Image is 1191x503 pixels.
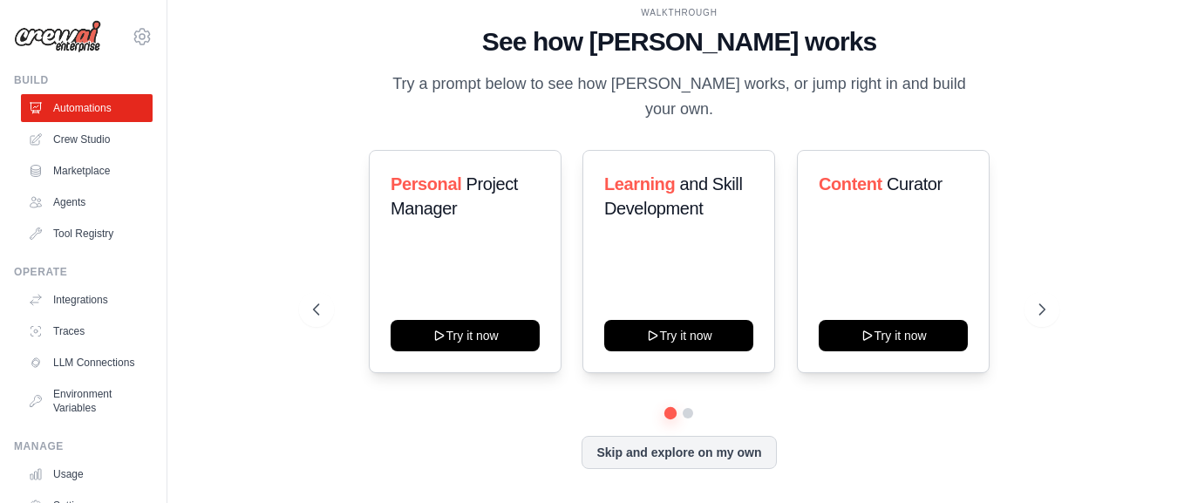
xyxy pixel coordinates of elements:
img: Logo [14,20,101,53]
a: LLM Connections [21,349,153,377]
a: Agents [21,188,153,216]
h1: See how [PERSON_NAME] works [313,26,1045,58]
a: Integrations [21,286,153,314]
a: Environment Variables [21,380,153,422]
div: WALKTHROUGH [313,6,1045,19]
iframe: Chat Widget [1104,419,1191,503]
div: Build [14,73,153,87]
span: Project Manager [391,174,518,218]
a: Tool Registry [21,220,153,248]
a: Marketplace [21,157,153,185]
span: Curator [887,174,943,194]
a: Traces [21,317,153,345]
a: Usage [21,460,153,488]
button: Skip and explore on my own [582,436,776,469]
button: Try it now [391,320,540,351]
p: Try a prompt below to see how [PERSON_NAME] works, or jump right in and build your own. [386,71,972,123]
a: Crew Studio [21,126,153,153]
span: Personal [391,174,461,194]
a: Automations [21,94,153,122]
button: Try it now [819,320,968,351]
div: Manage [14,439,153,453]
span: Learning [604,174,675,194]
div: Operate [14,265,153,279]
span: Content [819,174,882,194]
button: Try it now [604,320,753,351]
